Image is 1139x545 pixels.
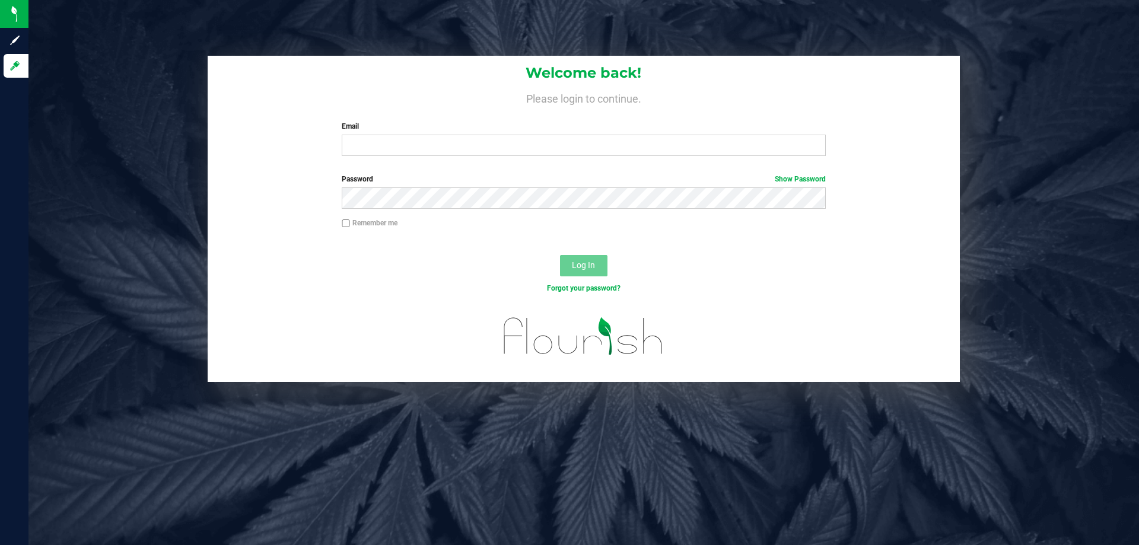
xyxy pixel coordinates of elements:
[572,260,595,270] span: Log In
[208,65,960,81] h1: Welcome back!
[9,34,21,46] inline-svg: Sign up
[342,219,350,228] input: Remember me
[775,175,826,183] a: Show Password
[489,306,677,366] img: flourish_logo.svg
[342,121,825,132] label: Email
[560,255,607,276] button: Log In
[9,60,21,72] inline-svg: Log in
[208,90,960,104] h4: Please login to continue.
[547,284,621,292] a: Forgot your password?
[342,175,373,183] span: Password
[342,218,397,228] label: Remember me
